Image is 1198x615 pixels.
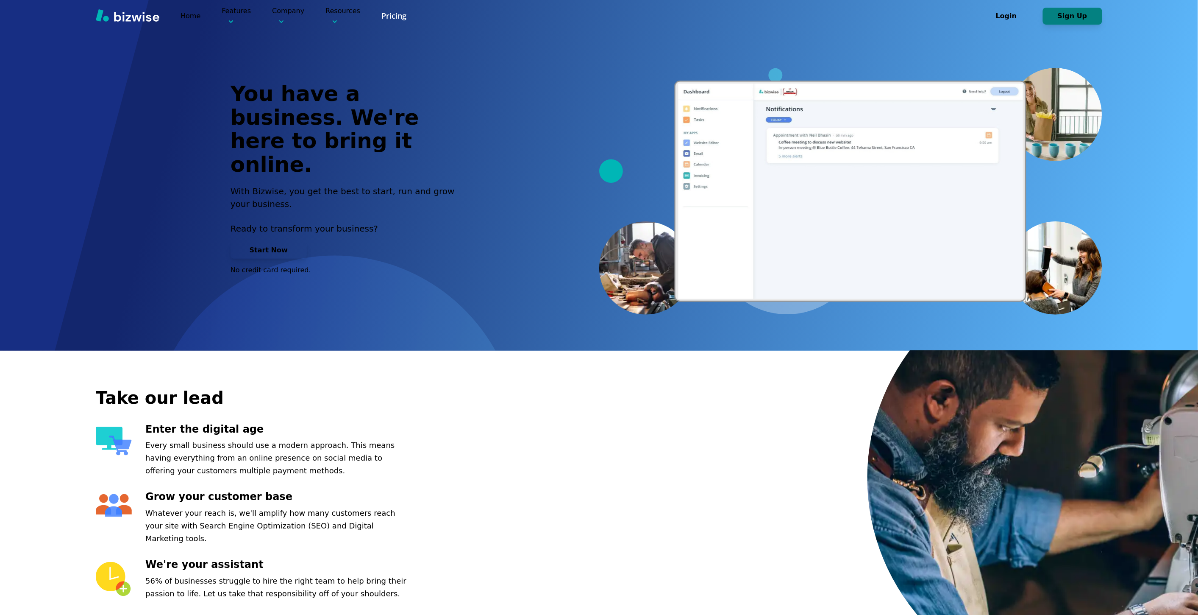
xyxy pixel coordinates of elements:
[96,562,132,597] img: We're your assistant Icon
[381,11,406,21] a: Pricing
[145,558,414,572] h3: We're your assistant
[1043,8,1102,25] button: Sign Up
[231,82,464,176] h1: You have a business. We're here to bring it online.
[96,494,132,517] img: Grow your customer base Icon
[325,6,360,26] p: Resources
[977,12,1043,20] a: Login
[1043,12,1102,20] a: Sign Up
[977,8,1036,25] button: Login
[222,6,251,26] p: Features
[145,575,414,600] p: 56% of businesses struggle to hire the right team to help bring their passion to life. Let us tak...
[96,386,731,409] h2: Take our lead
[231,242,307,259] button: Start Now
[96,9,159,22] img: Bizwise Logo
[145,490,414,504] h3: Grow your customer base
[231,266,464,275] p: No credit card required.
[96,427,132,456] img: Enter the digital age Icon
[272,6,304,26] p: Company
[181,12,200,20] a: Home
[231,222,464,235] p: Ready to transform your business?
[231,185,464,210] h2: With Bizwise, you get the best to start, run and grow your business.
[145,422,414,436] h3: Enter the digital age
[145,507,414,545] p: Whatever your reach is, we'll amplify how many customers reach your site with Search Engine Optim...
[231,246,307,254] a: Start Now
[145,439,414,477] p: Every small business should use a modern approach. This means having everything from an online pr...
